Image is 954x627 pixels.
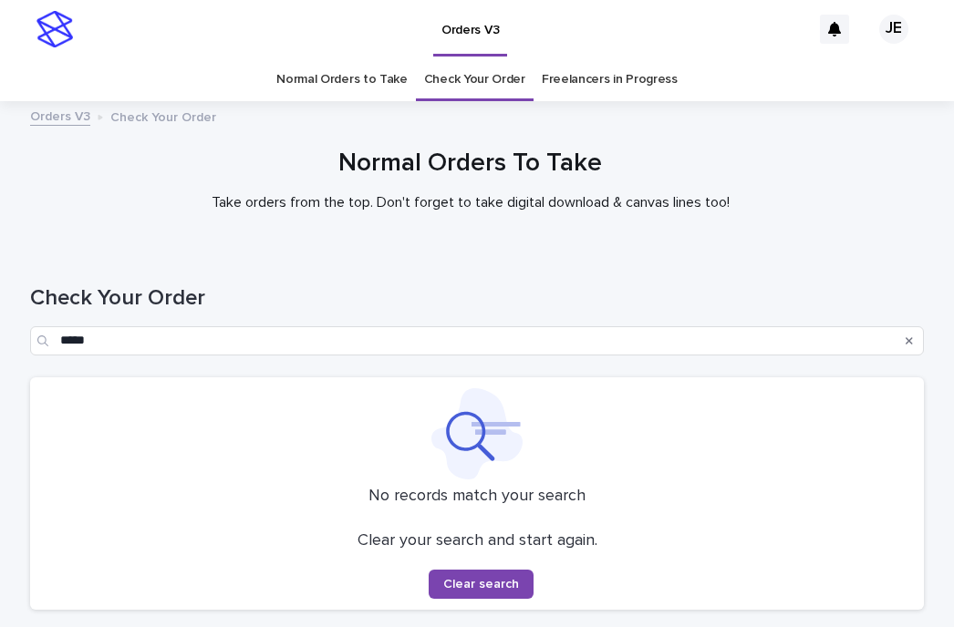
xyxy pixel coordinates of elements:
p: Clear your search and start again. [358,531,597,551]
div: JE [879,15,908,44]
h1: Check Your Order [30,285,924,312]
a: Orders V3 [30,105,90,126]
p: Check Your Order [110,106,216,126]
p: Take orders from the top. Don't forget to take digital download & canvas lines too! [106,194,835,211]
button: Clear search [429,570,534,599]
p: No records match your search [41,487,913,507]
a: Check Your Order [424,58,525,101]
a: Freelancers in Progress [542,58,678,101]
span: Clear search [443,578,519,591]
a: Normal Orders to Take [276,58,408,101]
img: stacker-logo-s-only.png [36,11,73,47]
h1: Normal Orders To Take [24,149,918,180]
input: Search [30,326,924,355]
